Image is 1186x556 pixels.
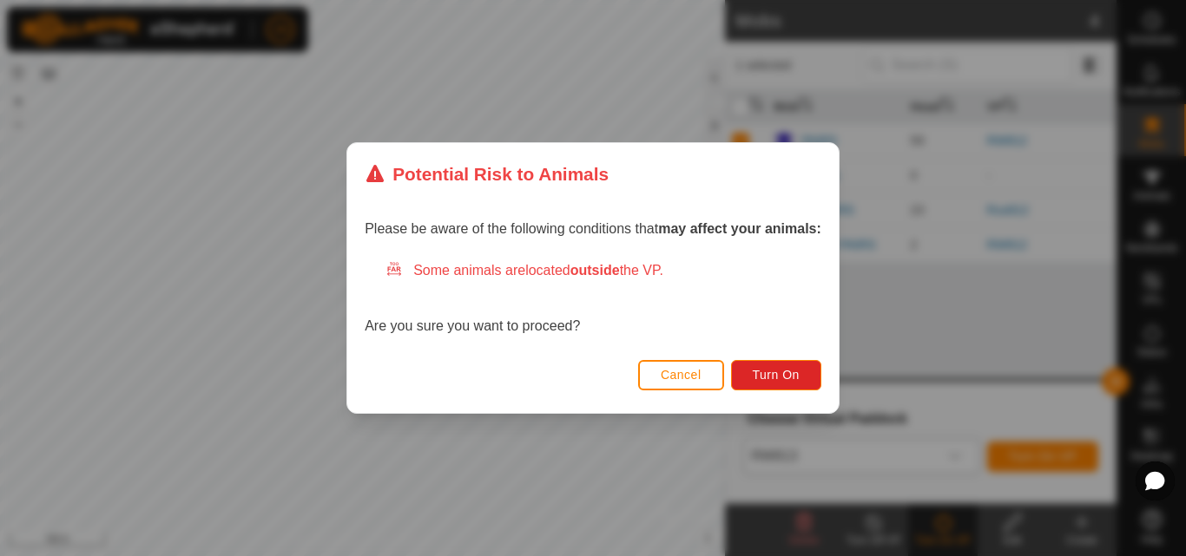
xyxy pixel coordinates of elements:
[661,368,702,382] span: Cancel
[365,221,821,236] span: Please be aware of the following conditions that
[525,263,663,278] span: located the VP.
[658,221,821,236] strong: may affect your animals:
[365,160,609,187] div: Potential Risk to Animals
[753,368,800,382] span: Turn On
[385,260,821,281] div: Some animals are
[731,360,821,390] button: Turn On
[570,263,620,278] strong: outside
[365,260,821,337] div: Are you sure you want to proceed?
[638,360,724,390] button: Cancel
